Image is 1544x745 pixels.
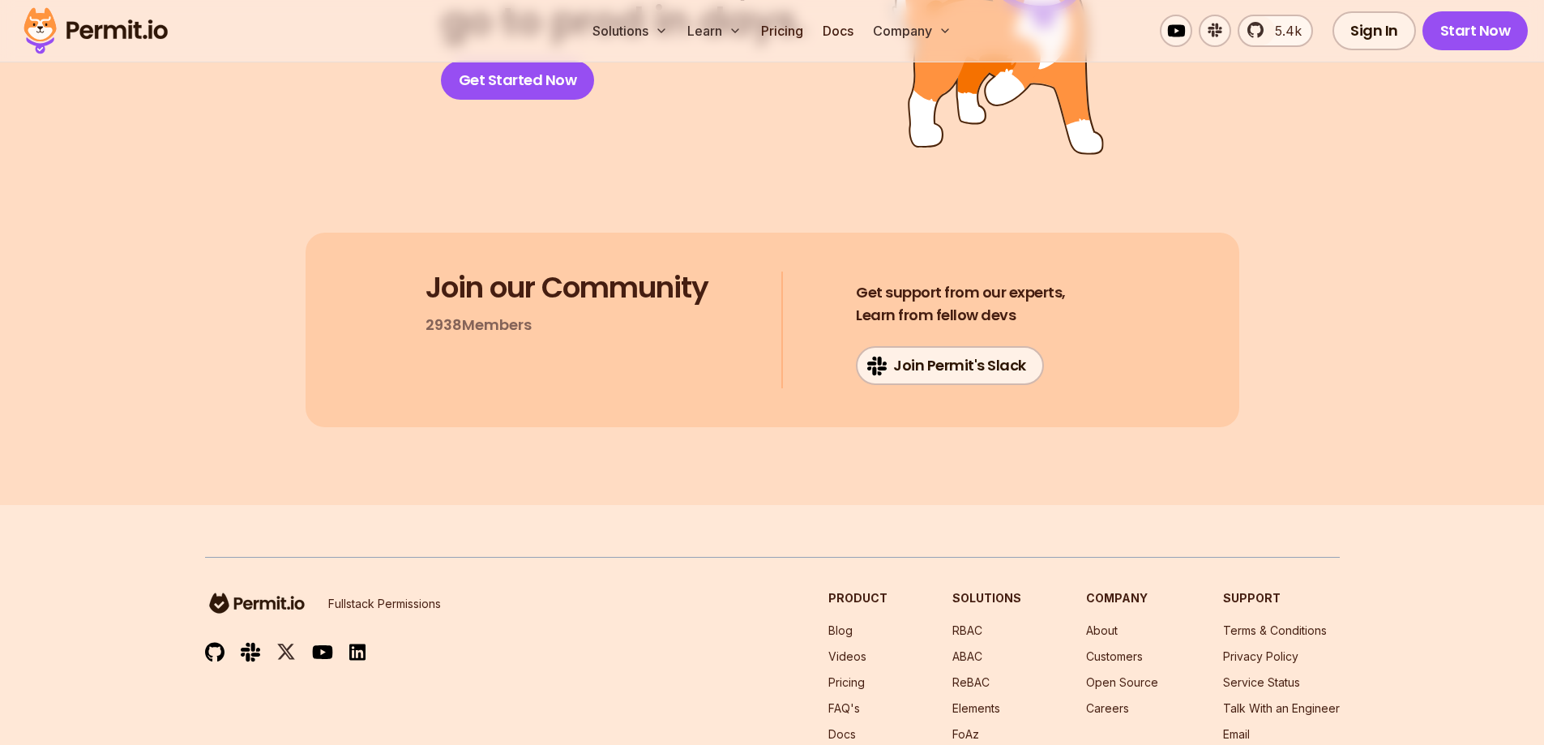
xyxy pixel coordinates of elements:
[952,675,990,689] a: ReBAC
[1265,21,1302,41] span: 5.4k
[441,61,595,100] a: Get Started Now
[1238,15,1313,47] a: 5.4k
[1332,11,1416,50] a: Sign In
[866,15,958,47] button: Company
[681,15,748,47] button: Learn
[856,346,1044,385] a: Join Permit's Slack
[952,590,1021,606] h3: Solutions
[426,314,532,336] p: 2938 Members
[1223,623,1327,637] a: Terms & Conditions
[426,272,708,304] h3: Join our Community
[828,701,860,715] a: FAQ's
[1223,590,1340,606] h3: Support
[828,590,887,606] h3: Product
[276,642,296,662] img: twitter
[1086,701,1129,715] a: Careers
[349,643,366,662] img: linkedin
[1223,675,1300,689] a: Service Status
[328,596,441,612] p: Fullstack Permissions
[952,623,982,637] a: RBAC
[952,649,982,663] a: ABAC
[1086,649,1143,663] a: Customers
[856,281,1066,304] span: Get support from our experts,
[205,590,309,616] img: logo
[755,15,810,47] a: Pricing
[241,641,260,663] img: slack
[828,675,865,689] a: Pricing
[312,643,333,662] img: youtube
[856,281,1066,327] h4: Learn from fellow devs
[828,649,866,663] a: Videos
[205,642,225,662] img: github
[952,727,979,741] a: FoAz
[952,701,1000,715] a: Elements
[1086,590,1158,606] h3: Company
[828,623,853,637] a: Blog
[1223,727,1250,741] a: Email
[828,727,856,741] a: Docs
[816,15,860,47] a: Docs
[1422,11,1529,50] a: Start Now
[1223,649,1298,663] a: Privacy Policy
[1223,701,1340,715] a: Talk With an Engineer
[586,15,674,47] button: Solutions
[1086,675,1158,689] a: Open Source
[16,3,175,58] img: Permit logo
[1086,623,1118,637] a: About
